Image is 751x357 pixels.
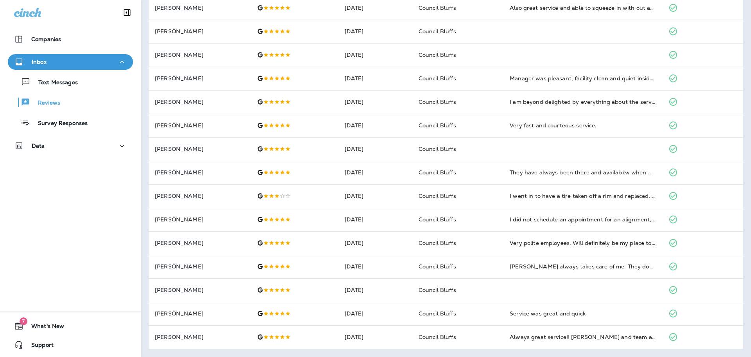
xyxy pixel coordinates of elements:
[338,325,412,349] td: [DATE]
[8,337,133,353] button: Support
[510,239,656,247] div: Very polite employees. Will definitely be my place to go
[510,74,656,82] div: Manager was pleasant, facility clean and quiet inside we was appreciative of the staff fitting us...
[419,4,456,11] span: Council Bluffs
[116,5,138,20] button: Collapse Sidebar
[155,5,244,11] p: [PERSON_NAME]
[155,99,244,105] p: [PERSON_NAME]
[510,216,656,223] div: I did not schedule an appointment for an alignment, on a truck and they got me in the same day an...
[338,90,412,114] td: [DATE]
[8,31,133,47] button: Companies
[155,146,244,152] p: [PERSON_NAME]
[31,36,61,42] p: Companies
[419,75,456,82] span: Council Bluffs
[338,278,412,302] td: [DATE]
[419,145,456,152] span: Council Bluffs
[31,79,78,87] p: Text Messages
[8,138,133,154] button: Data
[155,263,244,270] p: [PERSON_NAME]
[338,20,412,43] td: [DATE]
[338,255,412,278] td: [DATE]
[8,54,133,70] button: Inbox
[419,28,456,35] span: Council Bluffs
[338,231,412,255] td: [DATE]
[419,122,456,129] span: Council Bluffs
[419,51,456,58] span: Council Bluffs
[155,216,244,223] p: [PERSON_NAME]
[419,310,456,317] span: Council Bluffs
[338,161,412,184] td: [DATE]
[510,263,656,270] div: Jensen always takes care of me. They don't do work that is not needed. Something that I appreciat...
[23,323,64,332] span: What's New
[155,169,244,176] p: [PERSON_NAME]
[510,310,656,317] div: Service was great and quick
[419,169,456,176] span: Council Bluffs
[8,94,133,111] button: Reviews
[419,192,456,199] span: Council Bluffs
[419,263,456,270] span: Council Bluffs
[338,208,412,231] td: [DATE]
[20,317,27,325] span: 7
[30,120,88,127] p: Survey Responses
[419,333,456,341] span: Council Bluffs
[419,98,456,105] span: Council Bluffs
[510,98,656,106] div: I am beyond delighted by everything about the service I received at Jensen Tire & Auto. Prompt, h...
[510,192,656,200] div: I went in to have a tire taken off a rim and replaced. The tire was already removed from the vehi...
[338,114,412,137] td: [DATE]
[338,302,412,325] td: [DATE]
[155,240,244,246] p: [PERSON_NAME]
[338,137,412,161] td: [DATE]
[8,74,133,90] button: Text Messages
[32,59,47,65] p: Inbox
[419,239,456,246] span: Council Bluffs
[8,114,133,131] button: Survey Responses
[155,75,244,82] p: [PERSON_NAME]
[30,100,60,107] p: Reviews
[155,52,244,58] p: [PERSON_NAME]
[510,169,656,176] div: They have always been there and availabkw when we need them. I truely appreciate getting me in th...
[155,122,244,129] p: [PERSON_NAME]
[8,318,133,334] button: 7What's New
[32,143,45,149] p: Data
[510,333,656,341] div: Always great service!! Garrett and team are the best!!
[338,67,412,90] td: [DATE]
[23,342,54,351] span: Support
[419,216,456,223] span: Council Bluffs
[155,193,244,199] p: [PERSON_NAME]
[510,4,656,12] div: Also great service and able to squeeze in with out an appointment. Don't take my car anywhere else.
[155,287,244,293] p: [PERSON_NAME]
[419,286,456,294] span: Council Bluffs
[155,310,244,317] p: [PERSON_NAME]
[338,43,412,67] td: [DATE]
[338,184,412,208] td: [DATE]
[155,334,244,340] p: [PERSON_NAME]
[155,28,244,34] p: [PERSON_NAME]
[510,121,656,129] div: Very fast and courteous service.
